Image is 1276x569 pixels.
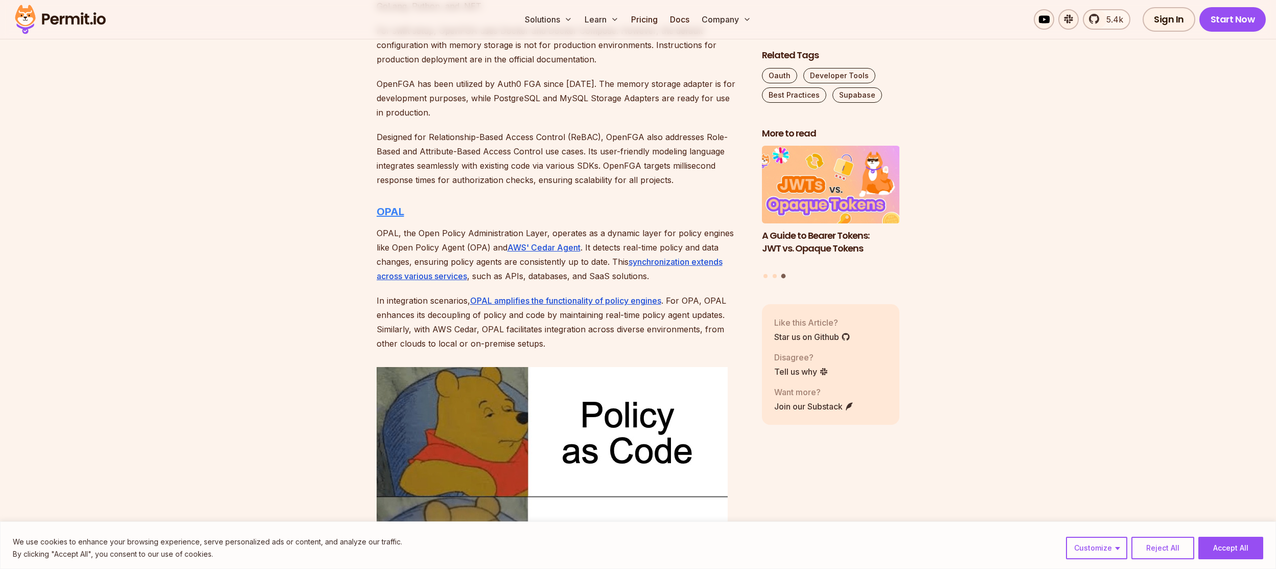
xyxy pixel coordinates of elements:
[762,68,797,83] a: Oauth
[762,127,900,140] h2: More to read
[377,130,746,187] p: Designed for Relationship-Based Access Control (ReBAC), OpenFGA also addresses Role-Based and Att...
[377,24,746,66] p: For swift setup, OpenFGA uses Docker and Docker Compose. However, the default configuration with ...
[774,316,850,329] p: Like this Article?
[1198,537,1263,559] button: Accept All
[507,242,581,253] a: AWS' Cedar Agent
[762,146,900,224] img: A Guide to Bearer Tokens: JWT vs. Opaque Tokens
[762,146,900,268] li: 3 of 3
[774,366,828,378] a: Tell us why
[470,295,661,306] a: OPAL amplifies the functionality of policy engines
[1100,13,1123,26] span: 5.4k
[1143,7,1195,32] a: Sign In
[762,146,900,268] a: A Guide to Bearer Tokens: JWT vs. Opaque TokensA Guide to Bearer Tokens: JWT vs. Opaque Tokens
[698,9,755,30] button: Company
[1083,9,1130,30] a: 5.4k
[762,49,900,62] h2: Related Tags
[781,274,786,279] button: Go to slide 3
[803,68,875,83] a: Developer Tools
[773,274,777,278] button: Go to slide 2
[763,274,768,278] button: Go to slide 1
[377,293,746,351] p: In integration scenarios, . For OPA, OPAL enhances its decoupling of policy and code by maintaini...
[832,87,882,103] a: Supabase
[581,9,623,30] button: Learn
[521,9,576,30] button: Solutions
[377,226,746,283] p: OPAL, the Open Policy Administration Layer, operates as a dynamic layer for policy engines like O...
[666,9,693,30] a: Docs
[1199,7,1266,32] a: Start Now
[627,9,662,30] a: Pricing
[762,146,900,280] div: Posts
[774,351,828,363] p: Disagree?
[1131,537,1194,559] button: Reject All
[762,230,900,255] h3: A Guide to Bearer Tokens: JWT vs. Opaque Tokens
[774,331,850,343] a: Star us on Github
[774,400,854,413] a: Join our Substack
[762,87,826,103] a: Best Practices
[377,206,404,218] a: OPAL
[1066,537,1127,559] button: Customize
[13,548,402,560] p: By clicking "Accept All", you consent to our use of cookies.
[774,386,854,398] p: Want more?
[10,2,110,37] img: Permit logo
[13,536,402,548] p: We use cookies to enhance your browsing experience, serve personalized ads or content, and analyz...
[377,77,746,120] p: OpenFGA has been utilized by Auth0 FGA since [DATE]. The memory storage adapter is for developmen...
